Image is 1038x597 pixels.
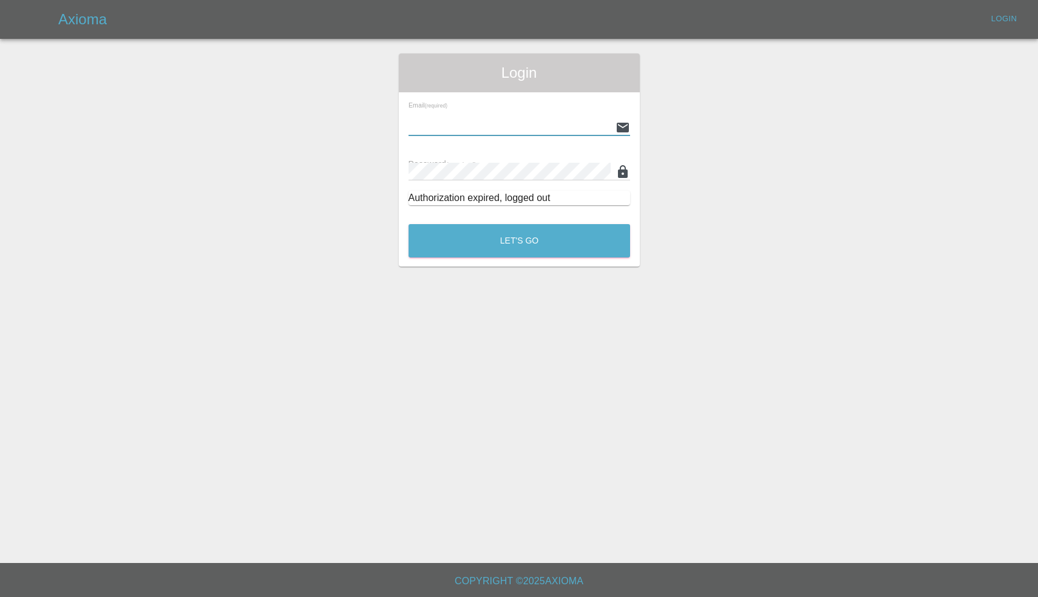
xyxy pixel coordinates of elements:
[409,101,447,109] span: Email
[446,161,477,168] small: (required)
[424,103,447,109] small: (required)
[409,191,630,205] div: Authorization expired, logged out
[409,159,477,169] span: Password
[10,573,1028,590] h6: Copyright © 2025 Axioma
[409,63,630,83] span: Login
[985,10,1023,29] a: Login
[409,224,630,258] button: Let's Go
[58,10,107,29] h5: Axioma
